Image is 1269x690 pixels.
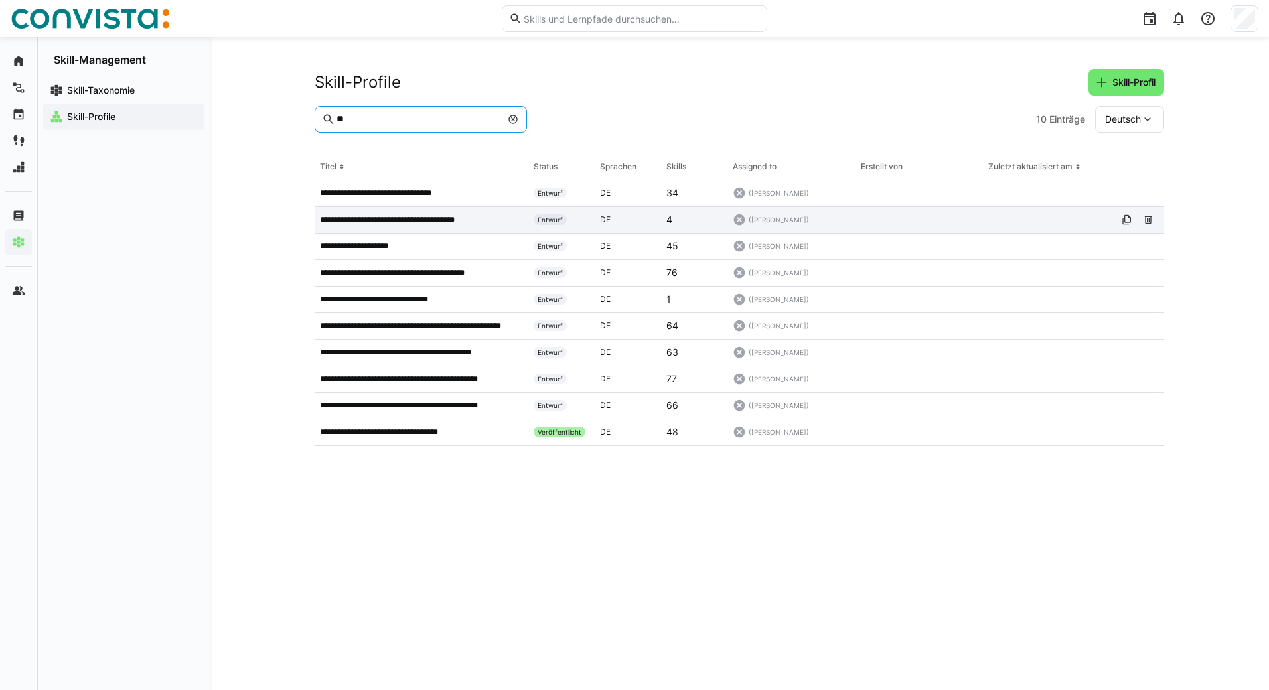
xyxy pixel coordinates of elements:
span: de [600,294,611,304]
p: 63 [666,346,678,359]
span: Veröffentlicht [534,427,585,437]
span: de [600,241,611,251]
span: de [600,188,611,198]
span: ([PERSON_NAME]) [749,295,809,304]
span: ([PERSON_NAME]) [749,374,809,383]
span: de [600,267,611,277]
span: ([PERSON_NAME]) [749,321,809,330]
div: Assigned to [733,161,777,172]
span: Entwurf [534,241,567,251]
div: Zuletzt aktualisiert am [988,161,1073,172]
p: 4 [666,213,672,226]
span: de [600,427,611,437]
div: Erstellt von [861,161,903,172]
span: Entwurf [534,294,567,305]
button: Skill-Profil [1088,69,1164,96]
div: Status [534,161,558,172]
span: de [600,374,611,383]
div: Titel [320,161,336,172]
h2: Skill-Profile [315,72,401,92]
span: ([PERSON_NAME]) [749,215,809,224]
p: 64 [666,319,678,332]
p: 34 [666,186,678,200]
span: ([PERSON_NAME]) [749,348,809,357]
span: Entwurf [534,347,567,358]
span: de [600,400,611,410]
span: Entwurf [534,214,567,225]
span: ([PERSON_NAME]) [749,268,809,277]
div: Sprachen [600,161,636,172]
span: Entwurf [534,188,567,198]
p: 48 [666,425,678,439]
p: 1 [666,293,671,306]
input: Skills und Lernpfade durchsuchen… [522,13,760,25]
span: Entwurf [534,374,567,384]
p: 45 [666,240,678,253]
span: Entwurf [534,320,567,331]
p: 76 [666,266,678,279]
span: Entwurf [534,267,567,278]
span: ([PERSON_NAME]) [749,401,809,410]
span: de [600,347,611,357]
span: Skill-Profil [1110,76,1157,89]
span: 10 [1036,113,1047,126]
span: Entwurf [534,400,567,411]
span: ([PERSON_NAME]) [749,188,809,198]
span: ([PERSON_NAME]) [749,427,809,437]
span: Einträge [1049,113,1085,126]
div: Skills [666,161,686,172]
span: Deutsch [1105,113,1141,126]
span: de [600,320,611,330]
p: 66 [666,399,678,412]
p: 77 [666,372,677,385]
span: de [600,214,611,224]
span: ([PERSON_NAME]) [749,241,809,251]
